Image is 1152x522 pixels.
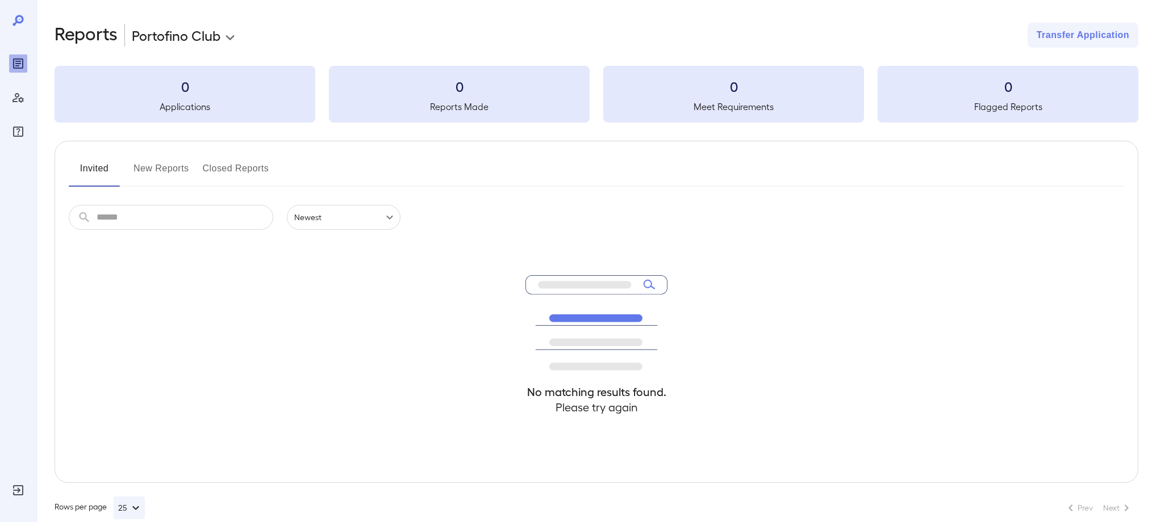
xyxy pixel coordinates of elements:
h5: Meet Requirements [603,100,864,113]
button: Closed Reports [203,159,269,187]
nav: pagination navigation [1059,499,1138,517]
div: Newest [287,205,400,230]
h5: Applications [55,100,315,113]
summary: 0Applications0Reports Made0Meet Requirements0Flagged Reports [55,66,1138,123]
h4: Please try again [525,399,667,415]
h3: 0 [329,77,590,95]
h3: 0 [878,77,1138,95]
h5: Flagged Reports [878,100,1138,113]
div: Manage Users [9,89,27,107]
div: Rows per page [55,496,145,519]
h3: 0 [55,77,315,95]
div: FAQ [9,123,27,141]
h5: Reports Made [329,100,590,113]
h4: No matching results found. [525,384,667,399]
div: Reports [9,54,27,73]
h3: 0 [603,77,864,95]
p: Portofino Club [132,26,220,44]
button: Invited [69,159,120,187]
button: Transfer Application [1028,23,1138,48]
button: New Reports [133,159,189,187]
div: Log Out [9,481,27,499]
button: 25 [114,496,145,519]
h2: Reports [55,23,118,48]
